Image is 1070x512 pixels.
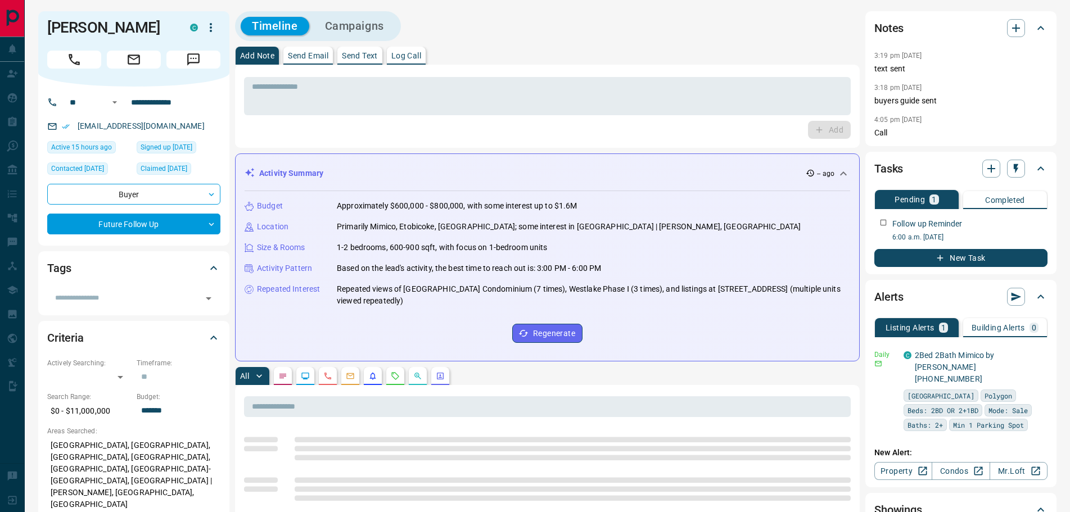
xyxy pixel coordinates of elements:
[337,200,577,212] p: Approximately $600,000 - $800,000, with some interest up to $1.6M
[190,24,198,31] div: condos.ca
[342,52,378,60] p: Send Text
[47,19,173,37] h1: [PERSON_NAME]
[874,15,1048,42] div: Notes
[368,371,377,380] svg: Listing Alerts
[908,405,978,416] span: Beds: 2BD OR 2+1BD
[62,123,70,130] svg: Email Verified
[137,162,220,178] div: Wed Sep 24 2025
[436,371,445,380] svg: Agent Actions
[245,163,850,184] div: Activity Summary-- ago
[874,283,1048,310] div: Alerts
[288,52,328,60] p: Send Email
[259,167,323,179] p: Activity Summary
[47,162,131,178] div: Wed Sep 24 2025
[346,371,355,380] svg: Emails
[51,163,104,174] span: Contacted [DATE]
[257,283,320,295] p: Repeated Interest
[47,51,101,69] span: Call
[240,372,249,380] p: All
[874,155,1048,182] div: Tasks
[47,255,220,282] div: Tags
[201,291,216,306] button: Open
[314,17,395,35] button: Campaigns
[874,52,922,60] p: 3:19 pm [DATE]
[257,242,305,253] p: Size & Rooms
[874,350,897,360] p: Daily
[141,142,192,153] span: Signed up [DATE]
[874,360,882,368] svg: Email
[985,390,1012,401] span: Polygon
[932,196,936,203] p: 1
[391,52,421,60] p: Log Call
[47,259,71,277] h2: Tags
[78,121,205,130] a: [EMAIL_ADDRESS][DOMAIN_NAME]
[892,232,1048,242] p: 6:00 a.m. [DATE]
[137,141,220,157] div: Thu Aug 20 2015
[108,96,121,109] button: Open
[337,242,548,253] p: 1-2 bedrooms, 600-900 sqft, with focus on 1-bedroom units
[337,262,601,274] p: Based on the lead's activity, the best time to reach out is: 3:00 PM - 6:00 PM
[391,371,400,380] svg: Requests
[47,324,220,351] div: Criteria
[137,392,220,402] p: Budget:
[323,371,332,380] svg: Calls
[972,324,1025,332] p: Building Alerts
[874,63,1048,75] p: text sent
[257,221,288,233] p: Location
[337,221,801,233] p: Primarily Mimico, Etobicoke, [GEOGRAPHIC_DATA]; some interest in [GEOGRAPHIC_DATA] | [PERSON_NAME...
[874,84,922,92] p: 3:18 pm [DATE]
[47,329,84,347] h2: Criteria
[908,390,974,401] span: [GEOGRAPHIC_DATA]
[413,371,422,380] svg: Opportunities
[874,116,922,124] p: 4:05 pm [DATE]
[241,17,309,35] button: Timeline
[166,51,220,69] span: Message
[886,324,934,332] p: Listing Alerts
[874,249,1048,267] button: New Task
[337,283,850,307] p: Repeated views of [GEOGRAPHIC_DATA] Condominium (7 times), Westlake Phase Ⅰ (3 times), and listin...
[874,462,932,480] a: Property
[47,358,131,368] p: Actively Searching:
[817,169,834,179] p: -- ago
[915,351,995,383] a: 2Bed 2Bath Mimico by [PERSON_NAME] [PHONE_NUMBER]
[512,324,583,343] button: Regenerate
[278,371,287,380] svg: Notes
[892,218,962,230] p: Follow up Reminder
[240,52,274,60] p: Add Note
[908,419,943,431] span: Baths: 2+
[990,462,1048,480] a: Mr.Loft
[257,200,283,212] p: Budget
[941,324,946,332] p: 1
[51,142,112,153] span: Active 15 hours ago
[47,214,220,234] div: Future Follow Up
[47,392,131,402] p: Search Range:
[137,358,220,368] p: Timeframe:
[1032,324,1036,332] p: 0
[985,196,1025,204] p: Completed
[301,371,310,380] svg: Lead Browsing Activity
[953,419,1024,431] span: Min 1 Parking Spot
[874,19,904,37] h2: Notes
[932,462,990,480] a: Condos
[874,127,1048,139] p: Call
[257,262,312,274] p: Activity Pattern
[47,426,220,436] p: Areas Searched:
[141,163,187,174] span: Claimed [DATE]
[107,51,161,69] span: Email
[874,288,904,306] h2: Alerts
[874,160,903,178] h2: Tasks
[47,141,131,157] div: Sun Oct 12 2025
[895,196,925,203] p: Pending
[904,351,911,359] div: condos.ca
[47,402,131,420] p: $0 - $11,000,000
[47,184,220,205] div: Buyer
[874,447,1048,459] p: New Alert:
[988,405,1028,416] span: Mode: Sale
[874,95,1048,107] p: buyers guide sent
